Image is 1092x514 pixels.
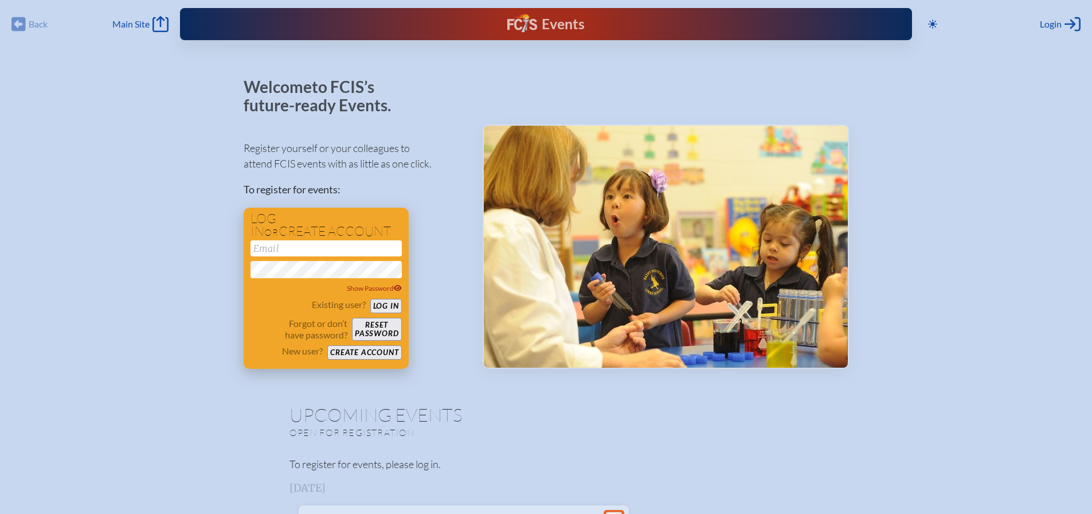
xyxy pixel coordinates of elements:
p: To register for events, please log in. [289,457,803,472]
h1: Log in create account [251,212,402,238]
h1: Upcoming Events [289,406,803,424]
span: Login [1040,18,1062,30]
p: Welcome to FCIS’s future-ready Events. [244,78,404,114]
a: Main Site [112,16,169,32]
p: To register for events: [244,182,464,197]
span: or [264,227,279,238]
p: Open for registration [289,427,592,438]
img: Events [484,126,848,368]
button: Create account [327,345,401,360]
h3: [DATE] [289,482,803,494]
div: FCIS Events — Future ready [381,14,710,34]
input: Email [251,240,402,256]
span: Main Site [112,18,150,30]
p: Register yourself or your colleagues to attend FCIS events with as little as one click. [244,141,464,172]
button: Resetpassword [352,318,401,341]
button: Log in [370,299,402,313]
span: Show Password [347,284,402,293]
p: Forgot or don’t have password? [251,318,348,341]
p: New user? [282,345,323,357]
p: Existing user? [312,299,366,310]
